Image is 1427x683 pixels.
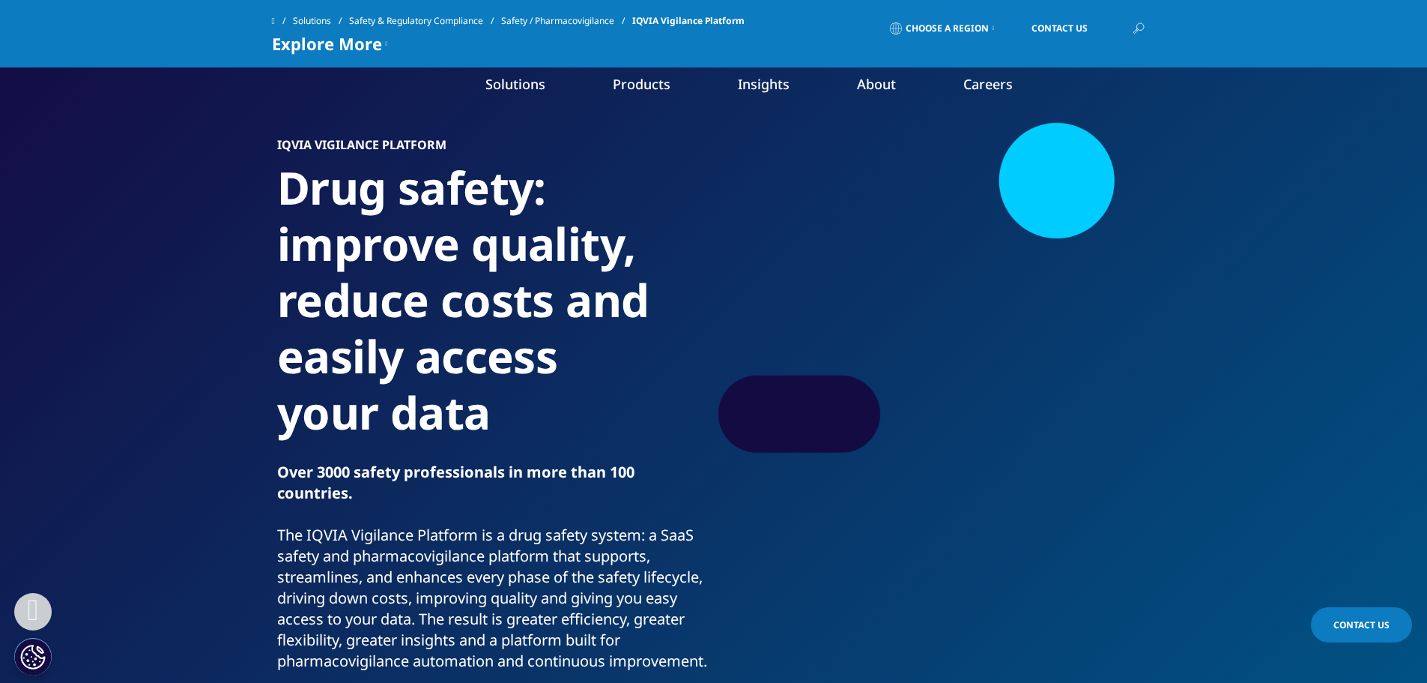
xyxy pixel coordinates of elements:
[277,525,708,681] p: The IQVIA Vigilance Platform is a drug safety system: a SaaS safety and pharmacovigilance platfor...
[277,139,708,160] h6: IQVIA Vigilance PLATFORM
[963,75,1013,93] a: Careers
[613,75,670,93] a: Products
[1031,24,1088,33] span: Contact Us
[485,75,545,93] a: Solutions
[749,139,1150,439] img: 235_collaboration-meeting.jpg
[398,52,1156,123] nav: Primary
[738,75,790,93] a: Insights
[906,22,989,34] span: Choose a Region
[277,462,708,504] h4: Over 3000 safety professionals in more than 100 countries.
[1311,607,1412,643] a: Contact Us
[1333,619,1390,631] span: Contact Us
[857,75,896,93] a: About
[277,160,708,462] h1: Drug safety: improve quality, reduce costs and easily access your data
[14,638,52,676] button: Cookies Settings
[1009,11,1110,46] a: Contact Us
